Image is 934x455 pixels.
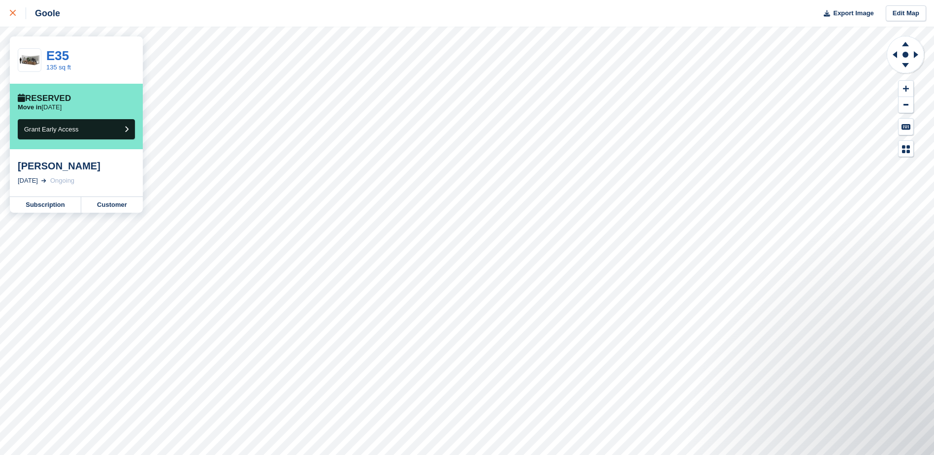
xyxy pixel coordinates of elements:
[899,119,913,135] button: Keyboard Shortcuts
[18,94,71,103] div: Reserved
[81,197,143,213] a: Customer
[46,64,71,71] a: 135 sq ft
[18,52,41,69] img: 135-sqft-unit.jpg
[46,48,69,63] a: E35
[899,141,913,157] button: Map Legend
[886,5,926,22] a: Edit Map
[818,5,874,22] button: Export Image
[18,176,38,186] div: [DATE]
[50,176,74,186] div: Ongoing
[18,103,62,111] p: [DATE]
[18,119,135,139] button: Grant Early Access
[899,81,913,97] button: Zoom In
[41,179,46,183] img: arrow-right-light-icn-cde0832a797a2874e46488d9cf13f60e5c3a73dbe684e267c42b8395dfbc2abf.svg
[18,103,41,111] span: Move in
[18,160,135,172] div: [PERSON_NAME]
[833,8,873,18] span: Export Image
[24,126,79,133] span: Grant Early Access
[26,7,60,19] div: Goole
[10,197,81,213] a: Subscription
[899,97,913,113] button: Zoom Out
